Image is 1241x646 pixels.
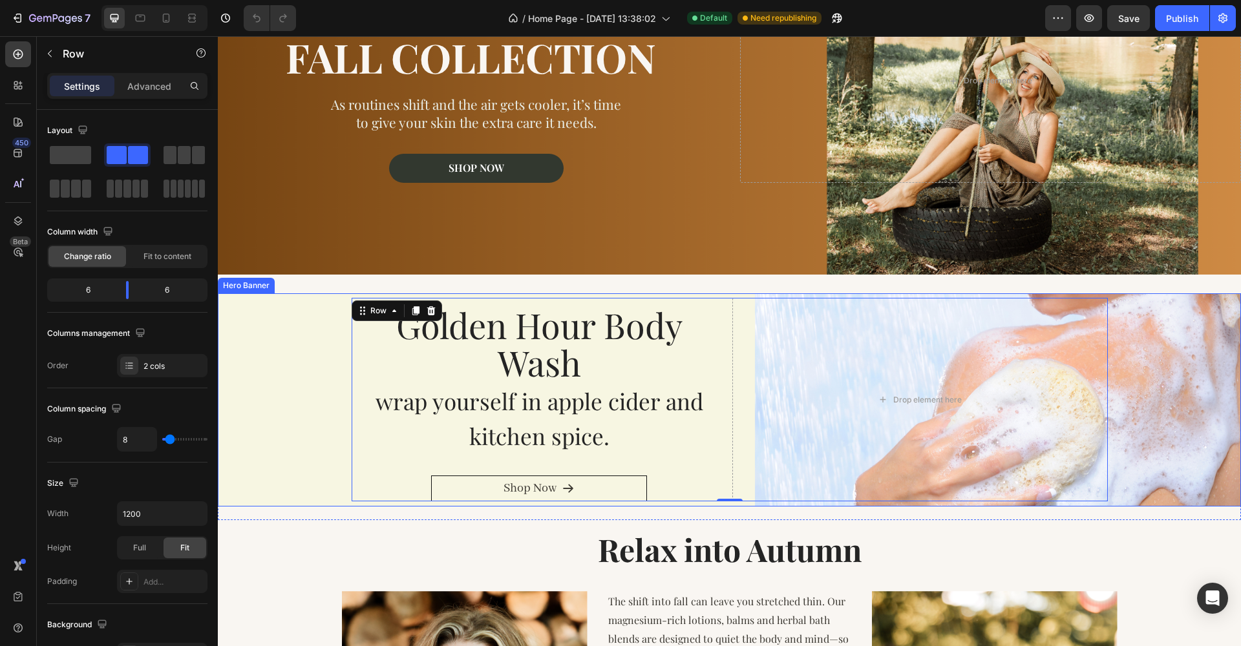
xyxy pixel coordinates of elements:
span: Default [700,12,727,24]
div: Column spacing [47,401,124,418]
p: Row [63,46,173,61]
span: wrap yourself in apple cider and kitchen spice. [158,349,485,415]
span: The shift into fall can leave you stretched thin. Our magnesium-rich lotions, balms and herbal ba... [390,558,631,627]
div: Drop element here [746,39,814,50]
div: Shop Now [231,125,286,139]
div: Background [47,616,110,634]
div: Drop element here [675,359,744,369]
p: Settings [64,79,100,93]
div: Gap [47,433,62,445]
div: 6 [139,281,205,299]
div: Undo/Redo [244,5,296,31]
div: Open Intercom Messenger [1197,583,1228,614]
div: Column width [47,224,116,241]
button: 7 [5,5,96,31]
span: Golden Hour Body Wash [178,266,465,349]
div: Height [47,542,71,554]
div: Columns management [47,325,148,342]
span: Save [1118,13,1140,24]
span: Need republishing [750,12,816,24]
div: 2 cols [143,360,204,372]
div: Publish [1166,12,1198,25]
iframe: Design area [218,36,1241,646]
div: Order [47,360,69,371]
span: Fit [180,542,189,554]
div: Size [47,475,81,492]
span: Home Page - [DATE] 13:38:02 [528,12,656,25]
span: Full [133,542,146,554]
input: Auto [118,502,207,525]
input: Auto [118,428,156,451]
a: Shop Now [213,439,429,465]
div: Beta [10,236,31,247]
p: Advanced [127,79,171,93]
div: Layout [47,122,90,140]
h2: Relax into Autumn [124,492,900,534]
button: Save [1107,5,1150,31]
div: Hero Banner [3,244,54,255]
div: 450 [12,138,31,148]
div: Padding [47,576,77,587]
span: Fit to content [143,251,191,262]
div: Width [47,508,69,519]
span: Change ratio [64,251,111,262]
div: 6 [50,281,116,299]
p: Shop Now [286,441,339,464]
button: Publish [1155,5,1209,31]
p: 7 [85,10,90,26]
div: Row [150,269,171,280]
div: Add... [143,576,204,588]
span: / [522,12,525,25]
